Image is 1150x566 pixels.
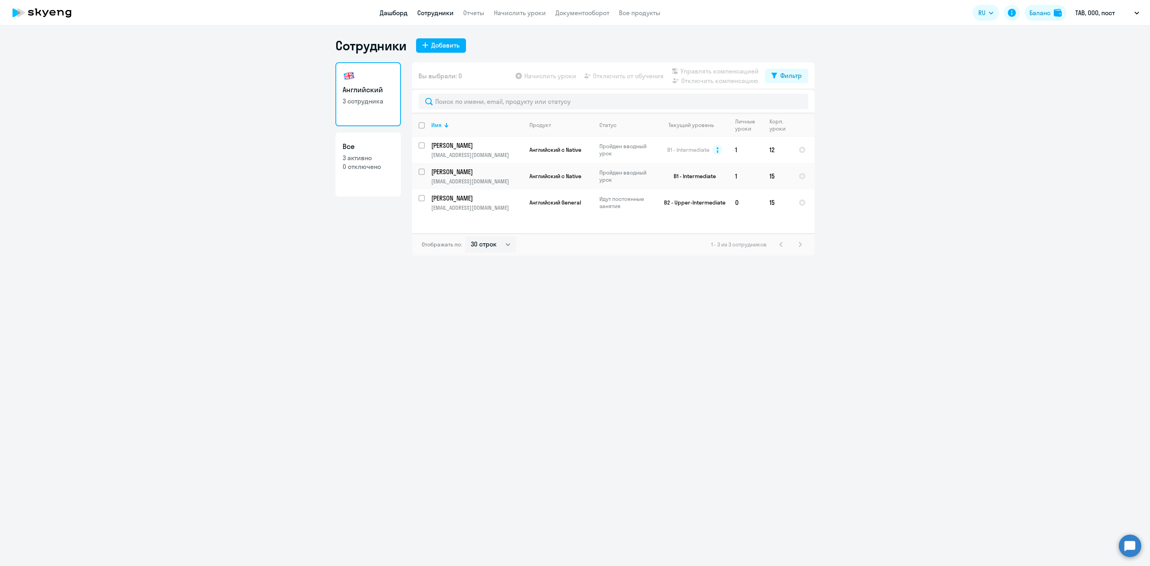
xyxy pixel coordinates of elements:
div: Продукт [529,121,593,129]
span: 1 - 3 из 3 сотрудников [711,241,767,248]
div: Корп. уроки [769,118,792,132]
button: ТАВ, ООО, пост [1071,3,1143,22]
p: 3 сотрудника [343,97,394,105]
p: [PERSON_NAME] [431,194,521,203]
div: Текущий уровень [661,121,728,129]
a: Начислить уроки [494,9,546,17]
a: [PERSON_NAME] [431,194,523,203]
td: B1 - Intermediate [654,163,729,189]
td: 1 [729,163,763,189]
td: 0 [729,189,763,216]
div: Корп. уроки [769,118,785,132]
h3: Все [343,141,394,152]
td: 12 [763,137,792,163]
span: B1 - Intermediate [667,146,710,153]
td: B2 - Upper-Intermediate [654,189,729,216]
input: Поиск по имени, email, продукту или статусу [418,93,808,109]
span: Вы выбрали: 0 [418,71,462,81]
a: [PERSON_NAME] [431,141,523,150]
p: Пройден вводный урок [599,169,654,183]
div: Баланс [1029,8,1051,18]
div: Личные уроки [735,118,763,132]
a: Отчеты [463,9,484,17]
p: Идут постоянные занятия [599,195,654,210]
a: Все3 активно0 отключено [335,133,401,197]
button: Фильтр [765,69,808,83]
p: [PERSON_NAME] [431,167,521,176]
p: 0 отключено [343,162,394,171]
button: Добавить [416,38,466,53]
a: [PERSON_NAME] [431,167,523,176]
img: english [343,70,355,82]
p: 3 активно [343,153,394,162]
h3: Английский [343,85,394,95]
p: [EMAIL_ADDRESS][DOMAIN_NAME] [431,178,523,185]
span: Английский с Native [529,173,581,180]
a: Все продукты [619,9,660,17]
div: Имя [431,121,523,129]
a: Английский3 сотрудника [335,62,401,126]
div: Личные уроки [735,118,755,132]
td: 1 [729,137,763,163]
div: Статус [599,121,617,129]
td: 15 [763,163,792,189]
div: Добавить [431,40,460,50]
div: Статус [599,121,654,129]
div: Имя [431,121,442,129]
div: Фильтр [780,71,802,80]
h1: Сотрудники [335,38,406,54]
button: RU [973,5,999,21]
span: Английский General [529,199,581,206]
div: Продукт [529,121,551,129]
a: Документооборот [555,9,609,17]
span: RU [978,8,985,18]
img: balance [1054,9,1062,17]
p: [PERSON_NAME] [431,141,521,150]
a: Сотрудники [417,9,454,17]
p: Пройден вводный урок [599,143,654,157]
p: ТАВ, ООО, пост [1075,8,1115,18]
a: Дашборд [380,9,408,17]
span: Отображать по: [422,241,462,248]
span: Английский с Native [529,146,581,153]
div: Текущий уровень [668,121,714,129]
button: Балансbalance [1025,5,1067,21]
td: 15 [763,189,792,216]
p: [EMAIL_ADDRESS][DOMAIN_NAME] [431,204,523,211]
p: [EMAIL_ADDRESS][DOMAIN_NAME] [431,151,523,159]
